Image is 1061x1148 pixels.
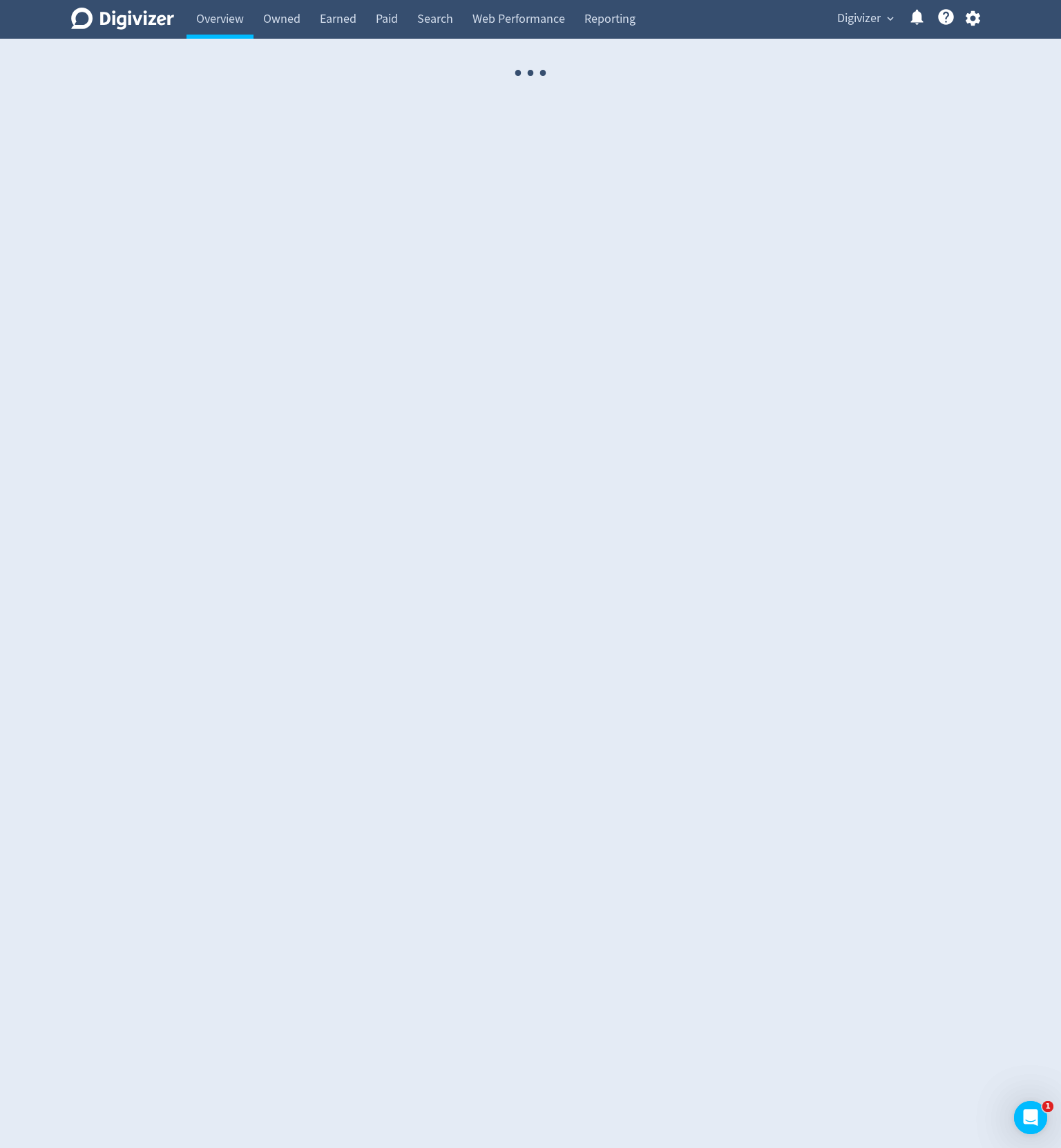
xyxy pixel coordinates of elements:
span: expand_more [884,12,897,25]
span: · [537,39,549,109]
span: Digivizer [837,8,881,30]
span: 1 [1042,1101,1053,1112]
iframe: Intercom live chat [1014,1101,1047,1134]
span: · [512,39,524,109]
button: Digivizer [832,8,897,30]
span: · [524,39,537,109]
